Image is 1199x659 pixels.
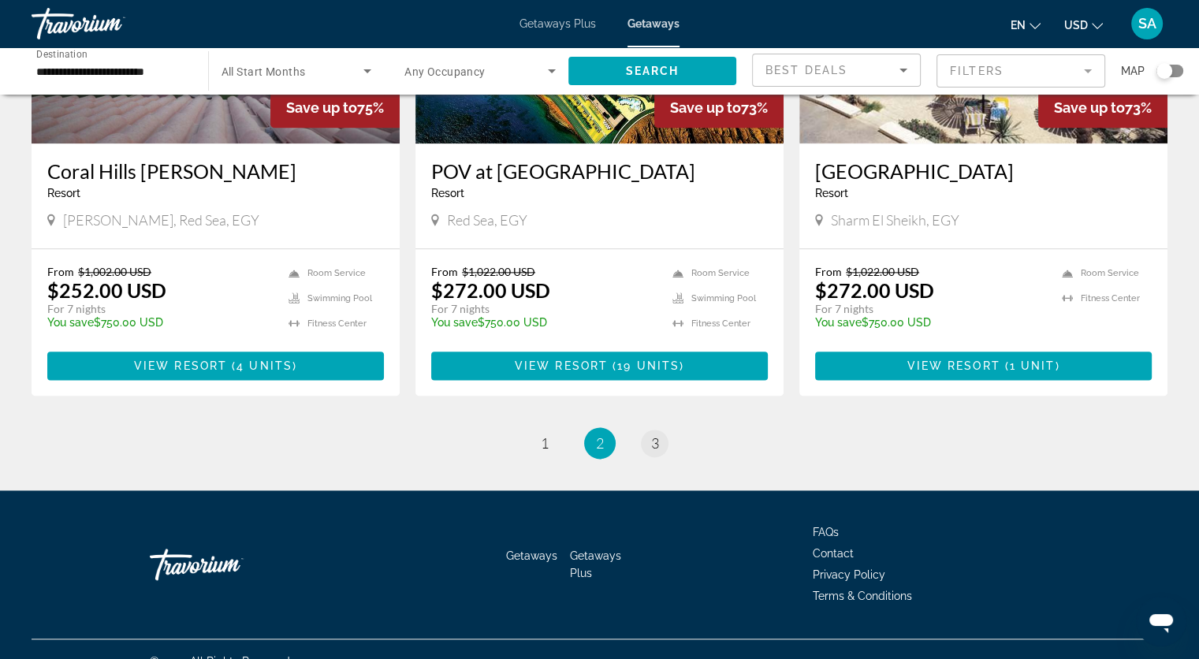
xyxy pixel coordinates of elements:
button: Filter [936,54,1105,88]
span: Destination [36,48,88,59]
span: You save [431,316,478,329]
span: All Start Months [222,65,306,78]
span: From [815,265,842,278]
span: Save up to [1054,99,1125,116]
span: View Resort [907,359,1000,372]
span: en [1011,19,1026,32]
span: $1,002.00 USD [78,265,151,278]
button: View Resort(4 units) [47,352,384,380]
span: From [431,265,458,278]
span: Swimming Pool [691,293,756,303]
span: You save [47,316,94,329]
span: 1 [541,434,549,452]
p: $750.00 USD [47,316,273,329]
button: Change currency [1064,13,1103,36]
button: Search [568,57,737,85]
span: Best Deals [765,64,847,76]
p: $272.00 USD [431,278,550,302]
span: Save up to [670,99,741,116]
span: ( ) [608,359,684,372]
a: Contact [813,547,854,560]
span: $1,022.00 USD [462,265,535,278]
span: Search [625,65,679,77]
div: 73% [1038,87,1167,128]
span: 2 [596,434,604,452]
a: Getaways Plus [570,549,621,579]
span: Red Sea, EGY [447,211,527,229]
span: [PERSON_NAME], Red Sea, EGY [63,211,259,229]
span: Room Service [1081,268,1139,278]
span: Resort [815,187,848,199]
span: Fitness Center [307,318,367,329]
a: FAQs [813,526,839,538]
a: Getaways Plus [519,17,596,30]
a: Coral Hills [PERSON_NAME] [47,159,384,183]
p: For 7 nights [47,302,273,316]
iframe: Кнопка запуска окна обмена сообщениями [1136,596,1186,646]
a: Terms & Conditions [813,590,912,602]
span: 19 units [617,359,680,372]
span: 4 units [236,359,292,372]
span: USD [1064,19,1088,32]
p: $750.00 USD [815,316,1046,329]
span: 3 [651,434,659,452]
span: Fitness Center [1081,293,1140,303]
a: [GEOGRAPHIC_DATA] [815,159,1152,183]
span: View Resort [134,359,227,372]
a: Travorium [150,541,307,588]
a: Getaways [506,549,557,562]
p: For 7 nights [815,302,1046,316]
a: POV at [GEOGRAPHIC_DATA] [431,159,768,183]
a: Travorium [32,3,189,44]
p: $750.00 USD [431,316,657,329]
span: ( ) [227,359,297,372]
span: $1,022.00 USD [846,265,919,278]
span: Save up to [286,99,357,116]
span: Swimming Pool [307,293,372,303]
button: View Resort(19 units) [431,352,768,380]
p: $272.00 USD [815,278,934,302]
span: ( ) [1000,359,1060,372]
nav: Pagination [32,427,1167,459]
span: View Resort [515,359,608,372]
span: SA [1138,16,1156,32]
button: User Menu [1126,7,1167,40]
span: Any Occupancy [404,65,486,78]
span: Resort [431,187,464,199]
span: Map [1121,60,1145,82]
div: 75% [270,87,400,128]
span: Resort [47,187,80,199]
span: Room Service [307,268,366,278]
p: $252.00 USD [47,278,166,302]
span: Room Service [691,268,750,278]
p: For 7 nights [431,302,657,316]
a: Getaways [627,17,680,30]
button: View Resort(1 unit) [815,352,1152,380]
div: 73% [654,87,784,128]
a: Privacy Policy [813,568,885,581]
span: From [47,265,74,278]
span: Fitness Center [691,318,750,329]
span: Sharm El Sheikh, EGY [831,211,959,229]
span: You save [815,316,862,329]
span: 1 unit [1010,359,1056,372]
mat-select: Sort by [765,61,907,80]
button: Change language [1011,13,1041,36]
